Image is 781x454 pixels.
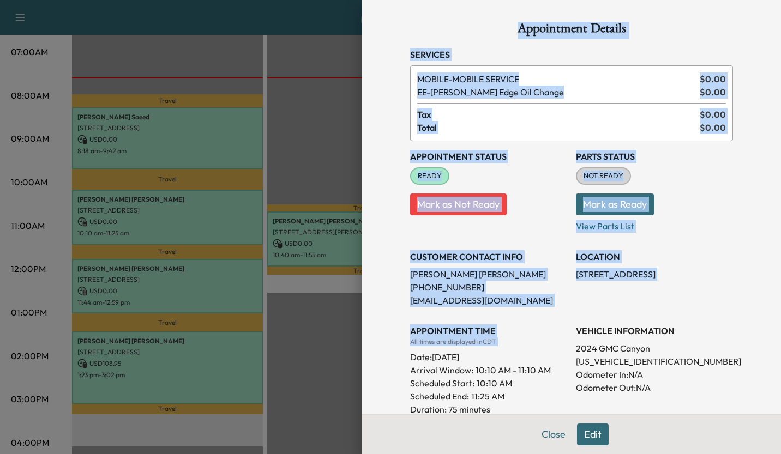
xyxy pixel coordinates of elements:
p: [US_VEHICLE_IDENTIFICATION_NUMBER] [576,355,733,368]
h1: Appointment Details [410,22,733,39]
span: Tax [417,108,700,121]
p: [EMAIL_ADDRESS][DOMAIN_NAME] [410,294,567,307]
p: Odometer In: N/A [576,368,733,381]
div: Date: [DATE] [410,346,567,364]
p: [PERSON_NAME] [PERSON_NAME] [410,268,567,281]
p: 10:10 AM [477,377,512,390]
span: MOBILE SERVICE [417,72,695,86]
p: View Parts List [576,215,733,233]
h3: Parts Status [576,150,733,163]
h3: CUSTOMER CONTACT INFO [410,250,567,263]
button: Close [534,423,573,445]
button: Mark as Not Ready [410,193,507,215]
span: 10:10 AM - 11:10 AM [476,364,551,377]
h3: Services [410,48,733,61]
span: READY [411,171,448,181]
div: All times are displayed in CDT [410,337,567,346]
p: Odometer Out: N/A [576,381,733,394]
p: Duration: 75 minutes [410,403,567,416]
span: $ 0.00 [700,108,726,121]
span: $ 0.00 [700,121,726,134]
button: Mark as Ready [576,193,654,215]
span: NOT READY [577,171,630,181]
p: 2024 GMC Canyon [576,342,733,355]
p: Arrival Window: [410,364,567,377]
h3: VEHICLE INFORMATION [576,324,733,337]
h3: LOCATION [576,250,733,263]
p: 11:25 AM [471,390,504,403]
span: Total [417,121,700,134]
span: $ 0.00 [700,86,726,99]
span: Ewing Edge Oil Change [417,86,695,99]
p: Scheduled End: [410,390,469,403]
h3: Appointment Status [410,150,567,163]
p: [STREET_ADDRESS] [576,268,733,281]
span: $ 0.00 [700,72,726,86]
button: Edit [577,423,609,445]
p: Scheduled Start: [410,377,474,390]
h3: APPOINTMENT TIME [410,324,567,337]
p: [PHONE_NUMBER] [410,281,567,294]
